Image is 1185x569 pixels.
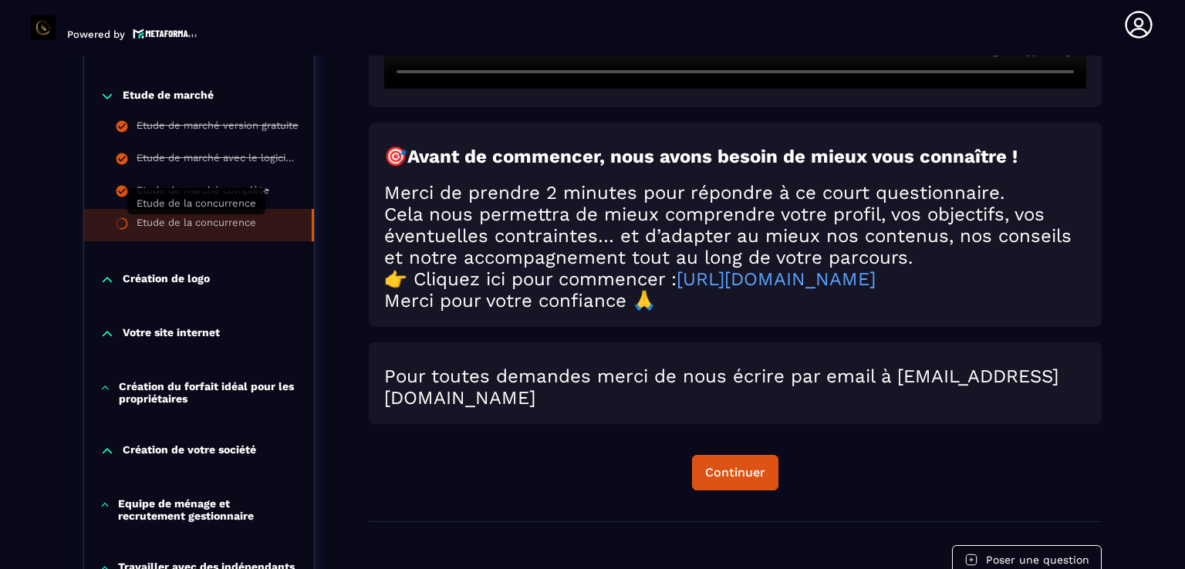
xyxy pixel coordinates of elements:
[384,182,1086,204] h2: Merci de prendre 2 minutes pour répondre à ce court questionnaire.
[123,272,210,288] p: Création de logo
[133,27,197,40] img: logo
[137,197,256,209] span: Etude de la concurrence
[123,89,214,104] p: Etude de marché
[384,290,1086,311] h2: Merci pour votre confiance 🙏
[384,204,1086,268] h2: Cela nous permettra de mieux comprendre votre profil, vos objectifs, vos éventuelles contraintes…...
[692,455,778,490] button: Continuer
[407,146,1018,167] strong: Avant de commencer, nous avons besoin de mieux vous connaître !
[705,465,765,480] div: Continuer
[137,120,299,136] div: Etude de marché version gratuite
[123,443,256,459] p: Création de votre société
[119,380,299,405] p: Création du forfait idéal pour les propriétaires
[384,365,1086,409] h2: Pour toutes demandes merci de nous écrire par email à [EMAIL_ADDRESS][DOMAIN_NAME]
[123,326,220,342] p: Votre site internet
[384,268,1086,290] h2: 👉 Cliquez ici pour commencer :
[677,268,876,290] a: [URL][DOMAIN_NAME]
[31,15,56,40] img: logo-branding
[118,497,299,522] p: Equipe de ménage et recrutement gestionnaire
[137,152,299,169] div: Etude de marché avec le logiciel Airdna version payante
[137,184,269,201] div: Etude de marché complète
[384,146,1086,167] h2: 🎯
[137,217,256,234] div: Etude de la concurrence
[67,29,125,40] p: Powered by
